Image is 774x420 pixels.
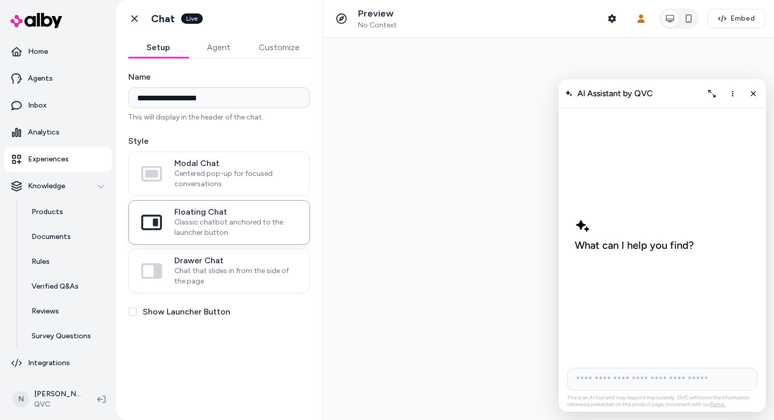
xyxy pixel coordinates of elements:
[4,120,112,145] a: Analytics
[4,147,112,172] a: Experiences
[21,200,112,224] a: Products
[32,306,59,317] p: Reviews
[28,47,48,57] p: Home
[128,71,310,83] label: Name
[28,100,47,111] p: Inbox
[358,8,397,20] p: Preview
[151,12,175,25] h1: Chat
[174,217,297,238] span: Classic chatbot anchored to the launcher button
[12,391,29,408] span: N
[32,207,63,217] p: Products
[32,257,50,267] p: Rules
[248,37,310,58] button: Customize
[34,399,81,410] span: QVC
[32,232,71,242] p: Documents
[4,39,112,64] a: Home
[188,37,248,58] button: Agent
[174,207,297,217] span: Floating Chat
[181,13,203,24] div: Live
[28,181,65,191] p: Knowledge
[174,169,297,189] span: Centered pop-up for focused conversations
[143,306,230,318] label: Show Launcher Button
[28,127,59,138] p: Analytics
[28,358,70,368] p: Integrations
[32,281,79,292] p: Verified Q&As
[6,383,89,416] button: N[PERSON_NAME]QVC
[731,13,755,24] span: Embed
[128,112,310,123] p: This will display in the header of the chat.
[21,274,112,299] a: Verified Q&As
[174,256,297,266] span: Drawer Chat
[707,9,766,28] button: Embed
[4,66,112,91] a: Agents
[28,154,69,164] p: Experiences
[128,135,310,147] label: Style
[21,324,112,349] a: Survey Questions
[4,174,112,199] button: Knowledge
[4,351,112,376] a: Integrations
[21,299,112,324] a: Reviews
[10,13,62,28] img: alby Logo
[128,37,188,58] button: Setup
[21,224,112,249] a: Documents
[32,331,91,341] p: Survey Questions
[4,93,112,118] a: Inbox
[34,389,81,399] p: [PERSON_NAME]
[28,73,53,84] p: Agents
[174,158,297,169] span: Modal Chat
[358,21,397,30] span: No Context
[174,266,297,287] span: Chat that slides in from the side of the page
[21,249,112,274] a: Rules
